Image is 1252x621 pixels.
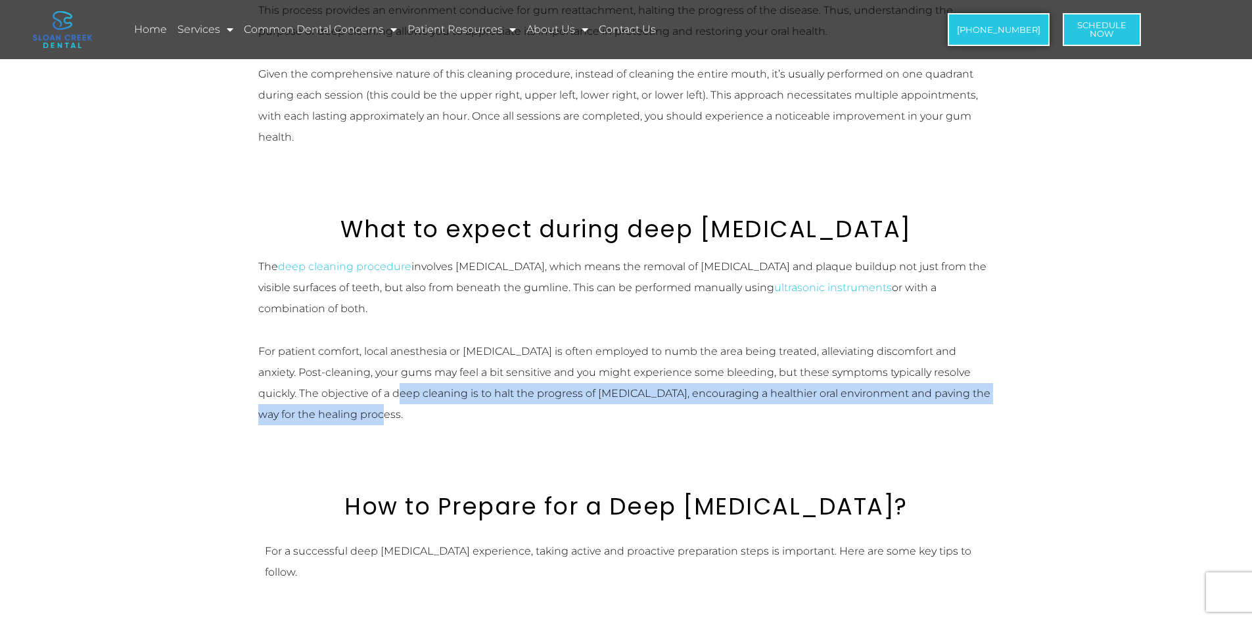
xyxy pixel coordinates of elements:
p: The involves [MEDICAL_DATA], which means the removal of [MEDICAL_DATA] and plaque buildup not jus... [258,256,994,319]
a: Common Dental Concerns [242,14,399,45]
img: logo [33,11,92,48]
span: Schedule Now [1077,21,1126,38]
a: ScheduleNow [1063,13,1141,46]
a: Home [132,14,169,45]
a: Patient Resources [406,14,518,45]
h2: How to Prepare for a Deep [MEDICAL_DATA]? [258,493,994,520]
a: ultrasonic instruments [774,281,892,294]
a: About Us [524,14,590,45]
p: For patient comfort, local anesthesia or [MEDICAL_DATA] is often employed to numb the area being ... [258,341,994,425]
a: Contact Us [597,14,658,45]
p: For a successful deep [MEDICAL_DATA] experience, taking active and proactive preparation steps is... [265,541,988,583]
a: deep cleaning procedure [278,260,411,273]
a: [PHONE_NUMBER] [948,13,1050,46]
p: Given the comprehensive nature of this cleaning procedure, instead of cleaning the entire mouth, ... [258,64,994,148]
a: Services [175,14,235,45]
span: [PHONE_NUMBER] [957,26,1040,34]
nav: Menu [132,14,862,45]
h2: What to expect during deep [MEDICAL_DATA] [258,216,994,243]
